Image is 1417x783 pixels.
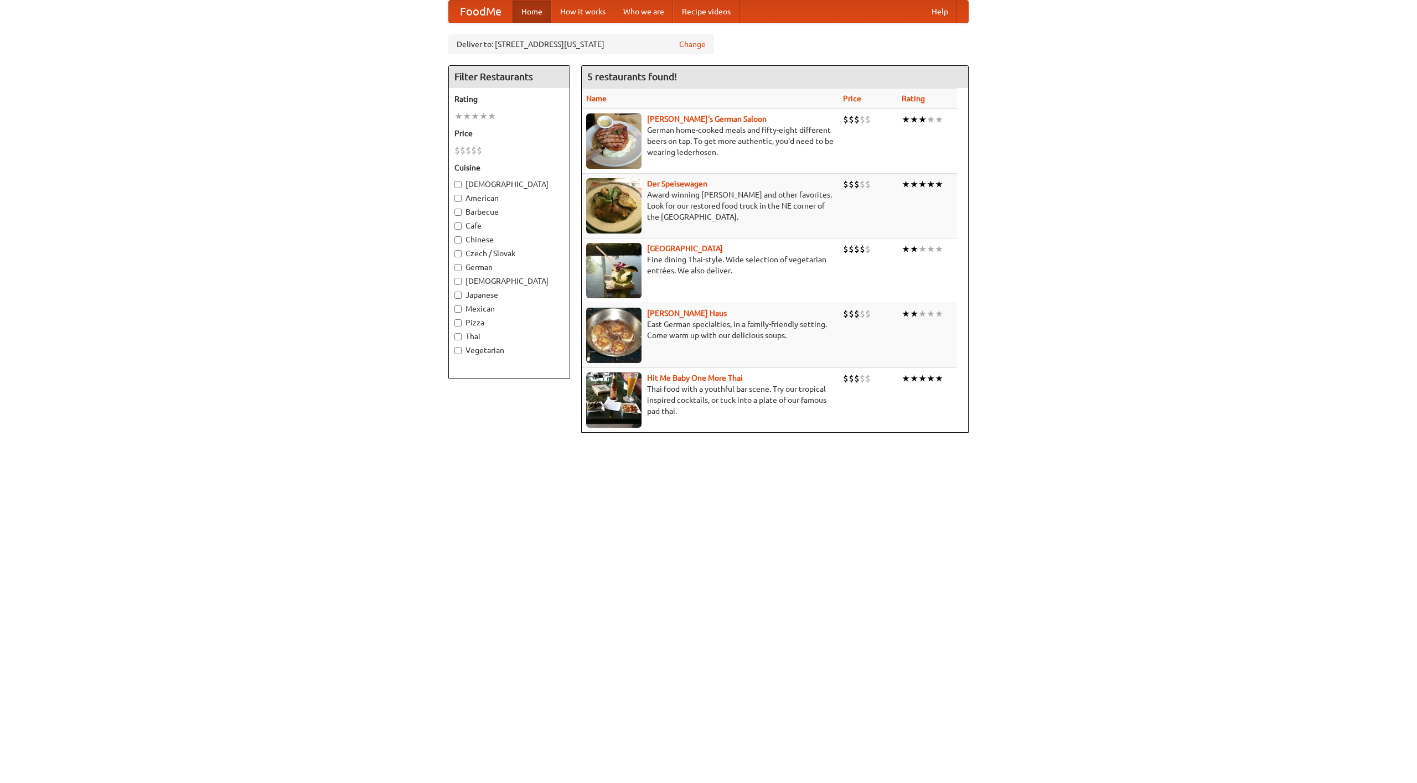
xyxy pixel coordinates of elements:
label: Barbecue [454,206,564,217]
li: ★ [471,110,479,122]
input: [DEMOGRAPHIC_DATA] [454,278,462,285]
li: $ [843,113,849,126]
li: $ [854,178,860,190]
li: $ [843,243,849,255]
li: ★ [488,110,496,122]
input: Thai [454,333,462,340]
li: $ [865,178,871,190]
a: Rating [902,94,925,103]
li: $ [865,113,871,126]
div: Deliver to: [STREET_ADDRESS][US_STATE] [448,34,714,54]
li: ★ [935,372,943,385]
a: Recipe videos [673,1,739,23]
label: Chinese [454,234,564,245]
li: $ [865,372,871,385]
li: ★ [463,110,471,122]
b: [PERSON_NAME] Haus [647,309,727,318]
li: ★ [918,372,927,385]
li: ★ [935,308,943,320]
li: $ [860,243,865,255]
p: Award-winning [PERSON_NAME] and other favorites. Look for our restored food truck in the NE corne... [586,189,834,222]
li: ★ [935,243,943,255]
label: [DEMOGRAPHIC_DATA] [454,179,564,190]
img: speisewagen.jpg [586,178,642,234]
a: Home [513,1,551,23]
li: ★ [910,178,918,190]
li: $ [477,144,482,157]
li: $ [865,308,871,320]
li: ★ [918,308,927,320]
li: $ [865,243,871,255]
a: Hit Me Baby One More Thai [647,374,743,382]
p: German home-cooked meals and fifty-eight different beers on tap. To get more authentic, you'd nee... [586,125,834,158]
a: Change [679,39,706,50]
li: ★ [918,243,927,255]
img: babythai.jpg [586,372,642,428]
input: Pizza [454,319,462,326]
input: Cafe [454,222,462,230]
h5: Rating [454,94,564,105]
h5: Cuisine [454,162,564,173]
li: ★ [918,113,927,126]
label: Mexican [454,303,564,314]
a: FoodMe [449,1,513,23]
li: $ [854,113,860,126]
li: $ [849,308,854,320]
li: $ [854,308,860,320]
p: Fine dining Thai-style. Wide selection of vegetarian entrées. We also deliver. [586,254,834,276]
li: ★ [454,110,463,122]
li: ★ [902,113,910,126]
li: $ [860,308,865,320]
input: [DEMOGRAPHIC_DATA] [454,181,462,188]
li: $ [860,178,865,190]
img: kohlhaus.jpg [586,308,642,363]
a: Name [586,94,607,103]
input: German [454,264,462,271]
li: $ [854,243,860,255]
a: Der Speisewagen [647,179,707,188]
li: ★ [902,243,910,255]
p: Thai food with a youthful bar scene. Try our tropical inspired cocktails, or tuck into a plate of... [586,383,834,417]
input: Chinese [454,236,462,243]
li: $ [466,144,471,157]
a: Price [843,94,861,103]
li: $ [849,113,854,126]
input: Czech / Slovak [454,250,462,257]
li: $ [471,144,477,157]
label: Czech / Slovak [454,248,564,259]
li: ★ [910,243,918,255]
ng-pluralize: 5 restaurants found! [587,71,677,82]
a: [PERSON_NAME]'s German Saloon [647,115,767,123]
li: $ [854,372,860,385]
a: Who we are [614,1,673,23]
label: Pizza [454,317,564,328]
li: $ [849,178,854,190]
label: Vegetarian [454,345,564,356]
li: ★ [935,178,943,190]
label: Cafe [454,220,564,231]
li: $ [843,308,849,320]
li: ★ [927,308,935,320]
li: ★ [910,113,918,126]
li: ★ [927,243,935,255]
label: German [454,262,564,273]
li: $ [843,178,849,190]
input: Japanese [454,292,462,299]
li: ★ [902,372,910,385]
label: Thai [454,331,564,342]
li: $ [454,144,460,157]
li: ★ [910,308,918,320]
label: Japanese [454,289,564,300]
li: ★ [910,372,918,385]
li: $ [843,372,849,385]
a: How it works [551,1,614,23]
li: ★ [902,308,910,320]
p: East German specialties, in a family-friendly setting. Come warm up with our delicious soups. [586,319,834,341]
img: satay.jpg [586,243,642,298]
a: Help [923,1,957,23]
h4: Filter Restaurants [449,66,570,88]
li: ★ [927,113,935,126]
